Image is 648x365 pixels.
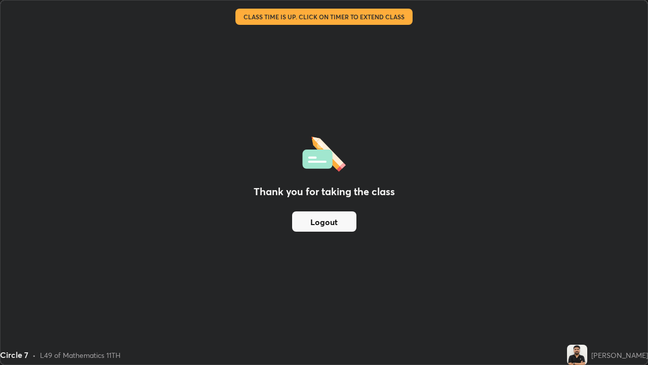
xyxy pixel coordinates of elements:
img: a9ba632262ef428287db51fe8869eec0.jpg [567,345,587,365]
h2: Thank you for taking the class [254,184,395,199]
img: offlineFeedback.1438e8b3.svg [302,133,346,172]
button: Logout [292,211,356,232]
div: L49 of Mathematics 11TH [40,350,120,360]
div: • [32,350,36,360]
div: [PERSON_NAME] [591,350,648,360]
